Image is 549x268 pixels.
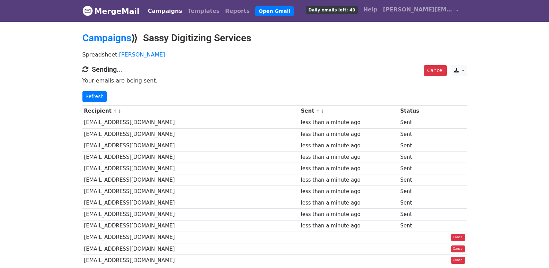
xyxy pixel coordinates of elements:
[399,151,434,163] td: Sent
[399,105,434,117] th: Status
[82,197,299,209] td: [EMAIL_ADDRESS][DOMAIN_NAME]
[255,6,294,16] a: Open Gmail
[383,6,452,14] span: [PERSON_NAME][EMAIL_ADDRESS][DOMAIN_NAME]
[118,109,122,114] a: ↓
[399,163,434,174] td: Sent
[424,65,446,76] a: Cancel
[82,32,131,44] a: Campaigns
[303,3,360,17] a: Daily emails left: 40
[451,245,465,252] a: Cancel
[451,257,465,264] a: Cancel
[399,140,434,151] td: Sent
[301,210,397,218] div: less than a minute ago
[82,65,467,74] h4: Sending...
[82,243,299,254] td: [EMAIL_ADDRESS][DOMAIN_NAME]
[82,232,299,243] td: [EMAIL_ADDRESS][DOMAIN_NAME]
[301,165,397,173] div: less than a minute ago
[301,176,397,184] div: less than a minute ago
[301,199,397,207] div: less than a minute ago
[399,117,434,128] td: Sent
[82,77,467,84] p: Your emails are being sent.
[185,4,222,18] a: Templates
[399,128,434,140] td: Sent
[82,254,299,266] td: [EMAIL_ADDRESS][DOMAIN_NAME]
[399,197,434,209] td: Sent
[399,220,434,232] td: Sent
[361,3,380,17] a: Help
[113,109,117,114] a: ↑
[301,188,397,196] div: less than a minute ago
[399,209,434,220] td: Sent
[222,4,253,18] a: Reports
[301,119,397,127] div: less than a minute ago
[82,117,299,128] td: [EMAIL_ADDRESS][DOMAIN_NAME]
[82,209,299,220] td: [EMAIL_ADDRESS][DOMAIN_NAME]
[399,174,434,186] td: Sent
[301,142,397,150] div: less than a minute ago
[301,130,397,138] div: less than a minute ago
[82,163,299,174] td: [EMAIL_ADDRESS][DOMAIN_NAME]
[451,234,465,241] a: Cancel
[306,6,357,14] span: Daily emails left: 40
[82,105,299,117] th: Recipient
[316,109,320,114] a: ↑
[380,3,461,19] a: [PERSON_NAME][EMAIL_ADDRESS][DOMAIN_NAME]
[82,151,299,163] td: [EMAIL_ADDRESS][DOMAIN_NAME]
[82,32,467,44] h2: ⟫ Sassy Digitizing Services
[320,109,324,114] a: ↓
[82,4,140,18] a: MergeMail
[82,128,299,140] td: [EMAIL_ADDRESS][DOMAIN_NAME]
[301,222,397,230] div: less than a minute ago
[82,6,93,16] img: MergeMail logo
[399,186,434,197] td: Sent
[82,174,299,186] td: [EMAIL_ADDRESS][DOMAIN_NAME]
[82,91,107,102] a: Refresh
[119,51,165,58] a: [PERSON_NAME]
[82,51,467,58] p: Spreadsheet:
[82,140,299,151] td: [EMAIL_ADDRESS][DOMAIN_NAME]
[299,105,399,117] th: Sent
[301,153,397,161] div: less than a minute ago
[82,220,299,232] td: [EMAIL_ADDRESS][DOMAIN_NAME]
[145,4,185,18] a: Campaigns
[82,186,299,197] td: [EMAIL_ADDRESS][DOMAIN_NAME]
